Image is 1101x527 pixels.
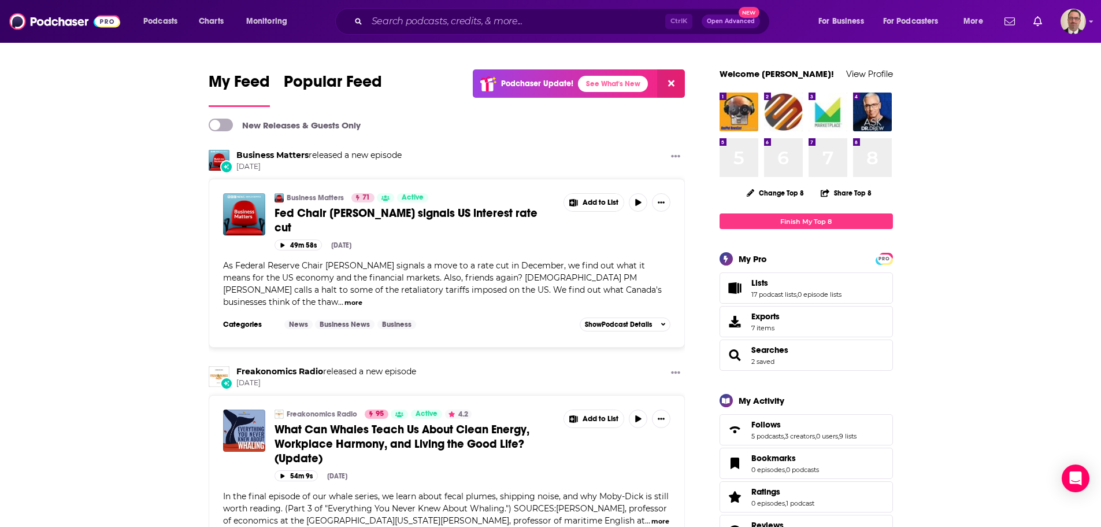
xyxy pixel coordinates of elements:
a: 1 podcast [786,499,814,507]
span: Bookmarks [751,453,796,463]
span: New [739,7,759,18]
a: 5 podcasts [751,432,784,440]
span: Add to List [583,415,618,423]
span: Exports [751,311,780,322]
a: Active [397,193,428,202]
button: 54m 9s [275,470,318,481]
a: Business News [315,320,375,329]
button: Show More Button [564,194,624,211]
a: 9 lists [839,432,857,440]
img: What Can Whales Teach Us About Clean Energy, Workplace Harmony, and Living the Good Life? (Update) [223,410,265,452]
a: Bookmarks [724,455,747,471]
div: My Pro [739,253,767,264]
h3: Categories [223,320,275,329]
img: Ask Dr. Drew [853,93,892,131]
img: Business Matters [275,193,284,202]
img: Business Matters [209,150,229,171]
div: Open Intercom Messenger [1062,465,1089,492]
input: Search podcasts, credits, & more... [367,12,665,31]
a: Active [411,410,442,419]
span: Follows [751,419,781,430]
a: View Profile [846,68,893,79]
a: 0 users [816,432,838,440]
a: 17 podcast lists [751,290,796,298]
button: Show profile menu [1061,9,1086,34]
span: As Federal Reserve Chair [PERSON_NAME] signals a move to a rate cut in December, we find out what... [223,260,662,307]
span: Open Advanced [707,19,755,24]
button: Open AdvancedNew [702,14,760,28]
span: Add to List [583,198,618,207]
button: ShowPodcast Details [580,318,671,331]
a: Popular Feed [284,72,382,107]
img: Fed Chair Powell signals US interest rate cut [223,193,265,235]
a: 71 [351,193,375,202]
button: open menu [135,12,192,31]
button: Show More Button [652,410,670,428]
div: [DATE] [331,241,351,249]
span: Monitoring [246,13,287,30]
h3: released a new episode [236,150,402,161]
span: , [815,432,816,440]
a: Exports [720,306,893,337]
span: Charts [199,13,224,30]
button: Show More Button [666,366,685,381]
img: Reel Pod News Cast™ with Levon Putney [720,93,758,131]
button: Show More Button [652,193,670,212]
a: 0 podcasts [786,466,819,474]
span: Follows [720,414,893,445]
span: Searches [720,340,893,371]
span: , [785,499,786,507]
div: Search podcasts, credits, & more... [346,8,781,35]
a: New Releases & Guests Only [209,119,361,131]
span: , [784,432,785,440]
span: , [796,290,798,298]
span: [DATE] [236,378,416,388]
h3: released a new episode [236,366,416,377]
a: 95 [365,410,388,419]
button: Show More Button [564,410,624,428]
a: Ratings [751,487,814,497]
a: News [284,320,313,329]
a: PRO [877,254,891,263]
a: Freakonomics Radio [209,366,229,387]
a: Lists [724,280,747,296]
span: More [963,13,983,30]
div: New Episode [220,160,233,173]
button: open menu [810,12,878,31]
div: New Episode [220,377,233,390]
a: Freakonomics Radio [287,410,357,419]
span: ... [338,297,343,307]
span: Ratings [720,481,893,513]
span: My Feed [209,72,270,98]
a: Follows [724,422,747,438]
a: Charts [191,12,231,31]
a: See What's New [578,76,648,92]
a: Follows [751,419,857,430]
a: Searches [724,347,747,363]
span: Ctrl K [665,14,692,29]
button: 4.2 [445,410,472,419]
a: Searches [751,345,788,355]
a: 2 saved [751,358,774,366]
a: Show notifications dropdown [1029,12,1047,31]
button: 49m 58s [275,239,322,250]
span: For Podcasters [883,13,939,30]
img: Freakonomics Radio [275,410,284,419]
span: For Business [818,13,864,30]
span: 95 [376,408,384,420]
button: open menu [238,12,302,31]
a: What Can Whales Teach Us About Clean Energy, Workplace Harmony, and Living the Good Life? (Update) [275,422,555,466]
a: My Feed [209,72,270,107]
span: Show Podcast Details [585,320,652,329]
img: User Profile [1061,9,1086,34]
a: 3 creators [785,432,815,440]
